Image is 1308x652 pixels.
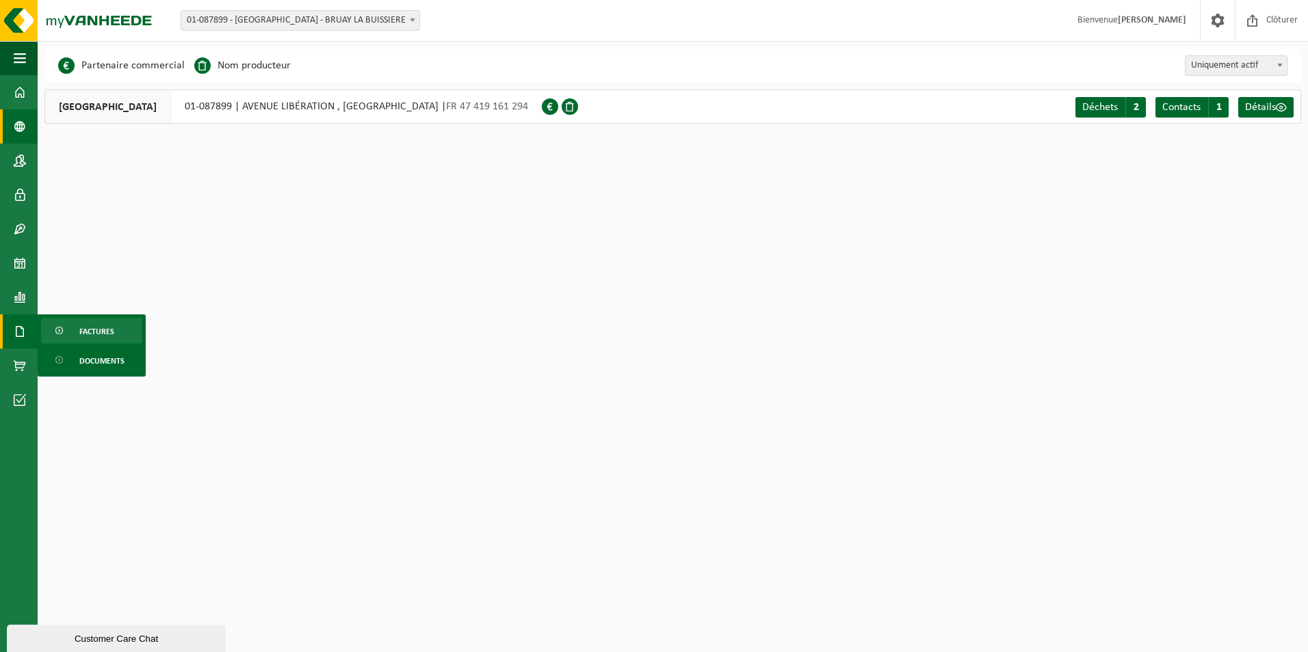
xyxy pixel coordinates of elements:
[1208,97,1229,118] span: 1
[44,90,542,124] div: 01-087899 | AVENUE LIBÉRATION , [GEOGRAPHIC_DATA] |
[181,11,419,30] span: 01-087899 - TEMPLE DE LA FLEUR - BRUAY LA BUISSIERE
[58,55,185,76] li: Partenaire commercial
[446,101,528,112] span: FR 47 419 161 294
[1185,55,1287,76] span: Uniquement actif
[41,347,142,373] a: Documents
[181,10,420,31] span: 01-087899 - TEMPLE DE LA FLEUR - BRUAY LA BUISSIERE
[79,348,125,374] span: Documents
[194,55,291,76] li: Nom producteur
[1118,15,1186,25] strong: [PERSON_NAME]
[1245,102,1276,113] span: Détails
[79,318,114,344] span: Factures
[1082,102,1118,113] span: Déchets
[1125,97,1146,118] span: 2
[1238,97,1294,118] a: Détails
[1075,97,1146,118] a: Déchets 2
[1186,56,1287,75] span: Uniquement actif
[7,622,228,652] iframe: chat widget
[45,90,171,123] span: [GEOGRAPHIC_DATA]
[1162,102,1201,113] span: Contacts
[1155,97,1229,118] a: Contacts 1
[41,318,142,344] a: Factures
